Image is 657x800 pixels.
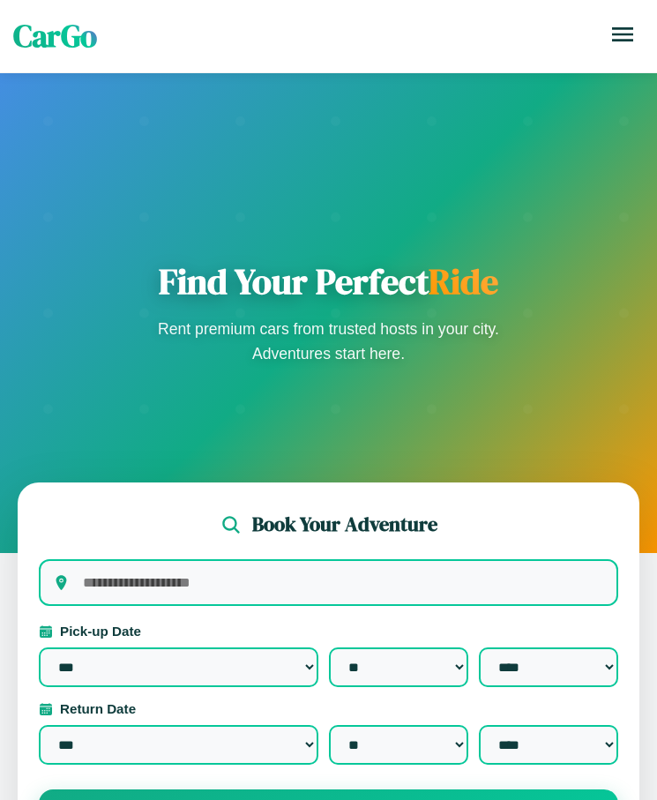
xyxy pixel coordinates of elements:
h1: Find Your Perfect [153,260,505,303]
label: Pick-up Date [39,624,618,639]
span: Ride [429,258,498,305]
label: Return Date [39,701,618,716]
p: Rent premium cars from trusted hosts in your city. Adventures start here. [153,317,505,366]
h2: Book Your Adventure [252,511,437,538]
span: CarGo [13,15,97,57]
